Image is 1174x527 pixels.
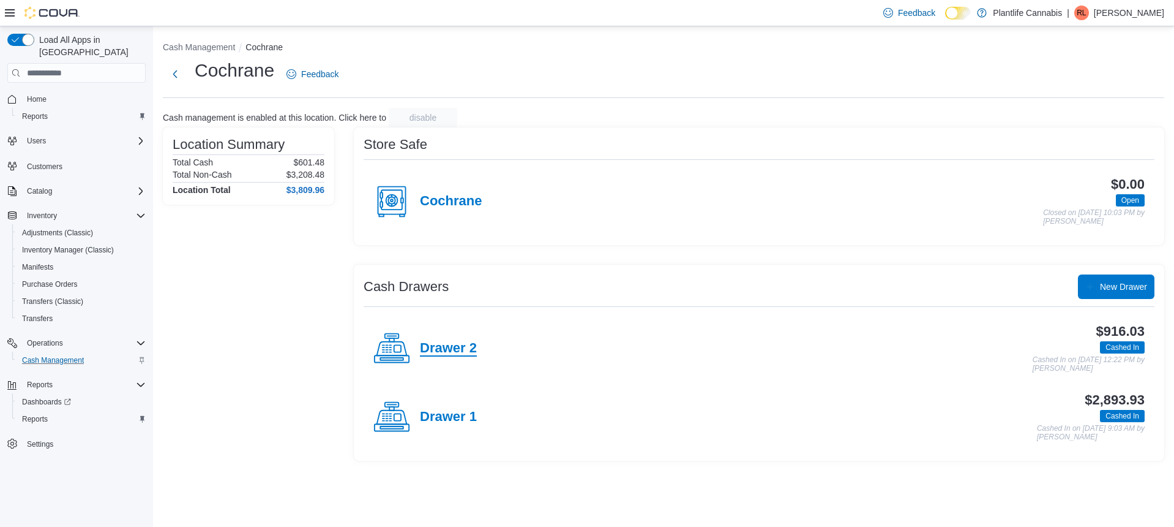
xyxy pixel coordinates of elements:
[22,397,71,407] span: Dashboards
[12,352,151,369] button: Cash Management
[22,377,146,392] span: Reports
[17,260,58,275] a: Manifests
[22,414,48,424] span: Reports
[301,68,338,80] span: Feedback
[420,409,477,425] h4: Drawer 1
[945,7,971,20] input: Dark Mode
[2,376,151,393] button: Reports
[1077,6,1086,20] span: RL
[1094,6,1164,20] p: [PERSON_NAME]
[17,243,146,257] span: Inventory Manager (Classic)
[2,132,151,150] button: Users
[17,311,146,326] span: Transfers
[420,341,477,357] h4: Drawer 2
[17,277,146,292] span: Purchase Orders
[173,137,285,152] h3: Location Summary
[12,276,151,293] button: Purchase Orders
[22,377,58,392] button: Reports
[22,228,93,238] span: Adjustments (Classic)
[17,277,83,292] a: Purchase Orders
[364,279,449,294] h3: Cash Drawers
[17,311,58,326] a: Transfers
[22,92,51,107] a: Home
[1121,195,1139,206] span: Open
[27,94,47,104] span: Home
[1074,6,1089,20] div: Rob Loree
[173,185,231,195] h4: Location Total
[17,109,146,124] span: Reports
[22,336,68,351] button: Operations
[22,91,146,107] span: Home
[27,186,52,196] span: Catalog
[27,162,62,172] span: Customers
[1067,6,1069,20] p: |
[27,338,63,348] span: Operations
[17,243,119,257] a: Inventory Manager (Classic)
[2,335,151,352] button: Operations
[22,158,146,173] span: Customers
[1111,177,1145,192] h3: $0.00
[1078,275,1154,299] button: New Drawer
[12,310,151,327] button: Transfers
[27,136,46,146] span: Users
[364,137,427,152] h3: Store Safe
[12,393,151,411] a: Dashboards
[17,226,98,240] a: Adjustments (Classic)
[286,185,324,195] h4: $3,809.96
[1105,411,1139,422] span: Cashed In
[2,207,151,224] button: Inventory
[12,259,151,276] button: Manifests
[2,90,151,108] button: Home
[2,157,151,175] button: Customers
[195,58,274,83] h1: Cochrane
[293,157,324,167] p: $601.48
[17,226,146,240] span: Adjustments (Classic)
[22,245,114,255] span: Inventory Manager (Classic)
[22,336,146,351] span: Operations
[22,184,57,199] button: Catalog
[17,353,89,368] a: Cash Management
[282,62,343,86] a: Feedback
[22,208,146,223] span: Inventory
[163,62,187,86] button: Next
[12,224,151,241] button: Adjustments (Classic)
[22,314,53,324] span: Transfers
[22,112,48,121] span: Reports
[12,293,151,310] button: Transfers (Classic)
[420,194,482,210] h4: Cochrane
[7,85,146,485] nav: Complex example
[22,208,62,223] button: Inventory
[17,353,146,368] span: Cash Management
[24,7,80,19] img: Cova
[1033,356,1145,373] p: Cashed In on [DATE] 12:22 PM by [PERSON_NAME]
[2,435,151,453] button: Settings
[22,184,146,199] span: Catalog
[1096,324,1145,339] h3: $916.03
[163,41,1164,56] nav: An example of EuiBreadcrumbs
[1105,342,1139,353] span: Cashed In
[17,395,146,409] span: Dashboards
[27,380,53,390] span: Reports
[173,170,232,180] h6: Total Non-Cash
[17,395,76,409] a: Dashboards
[17,109,53,124] a: Reports
[1043,209,1145,226] p: Closed on [DATE] 10:03 PM by [PERSON_NAME]
[2,183,151,200] button: Catalog
[173,157,213,167] h6: Total Cash
[22,436,146,452] span: Settings
[17,294,146,309] span: Transfers (Classic)
[17,260,146,275] span: Manifests
[17,412,53,427] a: Reports
[163,113,386,123] p: Cash management is enabled at this location. Click here to
[12,411,151,428] button: Reports
[27,211,57,221] span: Inventory
[22,297,83,306] span: Transfers (Classic)
[409,112,436,124] span: disable
[22,134,51,148] button: Users
[245,42,283,52] button: Cochrane
[22,159,67,174] a: Customers
[1116,194,1145,207] span: Open
[12,108,151,125] button: Reports
[163,42,235,52] button: Cash Management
